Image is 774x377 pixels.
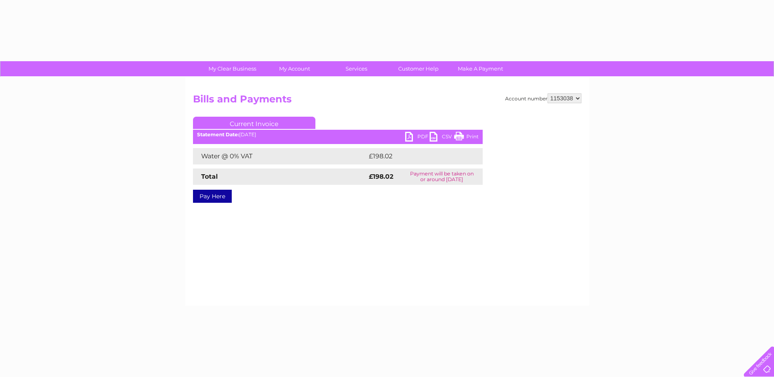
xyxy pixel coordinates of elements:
[193,148,367,164] td: Water @ 0% VAT
[454,132,479,144] a: Print
[199,61,266,76] a: My Clear Business
[197,131,239,137] b: Statement Date:
[385,61,452,76] a: Customer Help
[193,93,581,109] h2: Bills and Payments
[193,190,232,203] a: Pay Here
[430,132,454,144] a: CSV
[201,173,218,180] strong: Total
[447,61,514,76] a: Make A Payment
[401,169,483,185] td: Payment will be taken on or around [DATE]
[405,132,430,144] a: PDF
[193,117,315,129] a: Current Invoice
[323,61,390,76] a: Services
[369,173,393,180] strong: £198.02
[367,148,468,164] td: £198.02
[193,132,483,137] div: [DATE]
[261,61,328,76] a: My Account
[505,93,581,103] div: Account number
